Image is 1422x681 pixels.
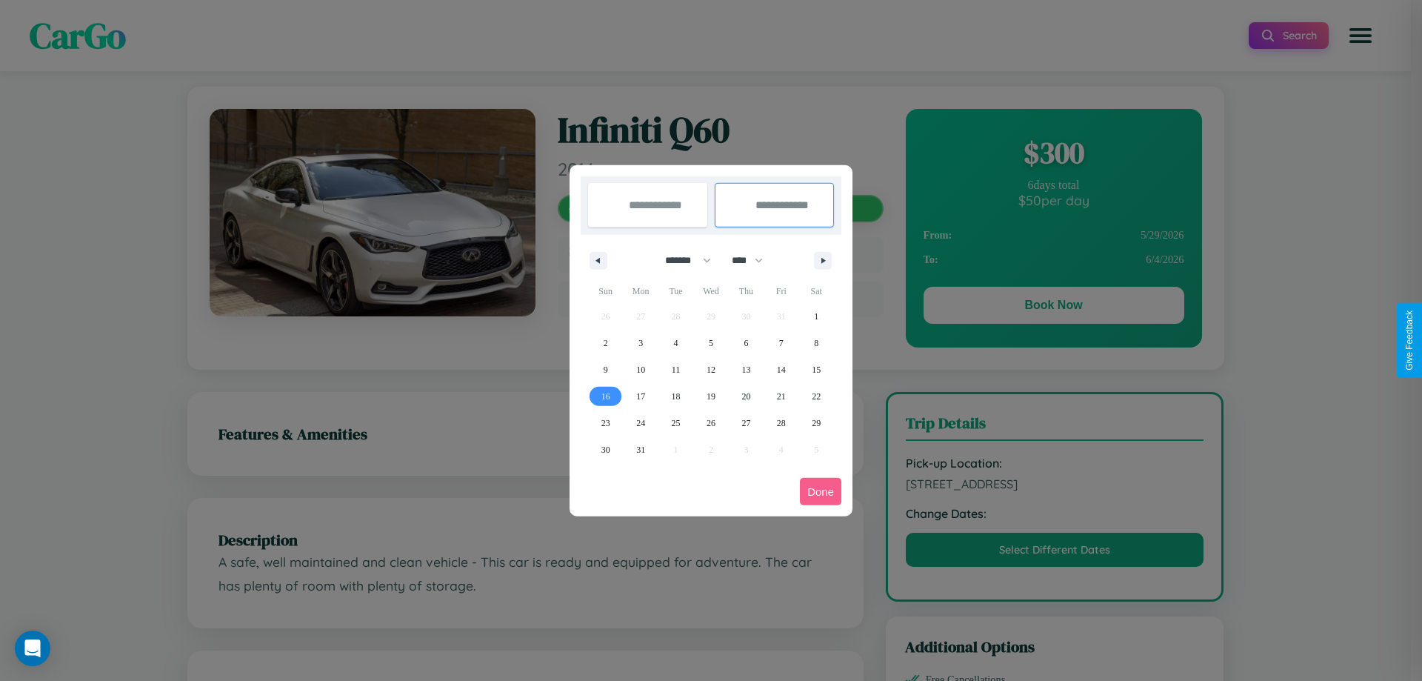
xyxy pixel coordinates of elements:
[764,410,798,436] button: 28
[623,410,658,436] button: 24
[604,330,608,356] span: 2
[658,410,693,436] button: 25
[779,330,784,356] span: 7
[601,436,610,463] span: 30
[623,330,658,356] button: 3
[15,631,50,666] div: Open Intercom Messenger
[588,330,623,356] button: 2
[709,330,713,356] span: 5
[693,279,728,303] span: Wed
[764,279,798,303] span: Fri
[658,330,693,356] button: 4
[764,330,798,356] button: 7
[636,410,645,436] span: 24
[693,383,728,410] button: 19
[729,410,764,436] button: 27
[777,383,786,410] span: 21
[588,410,623,436] button: 23
[764,356,798,383] button: 14
[658,356,693,383] button: 11
[741,356,750,383] span: 13
[672,383,681,410] span: 18
[707,383,715,410] span: 19
[588,356,623,383] button: 9
[799,410,834,436] button: 29
[814,330,818,356] span: 8
[601,410,610,436] span: 23
[672,356,681,383] span: 11
[799,383,834,410] button: 22
[604,356,608,383] span: 9
[693,356,728,383] button: 12
[777,356,786,383] span: 14
[588,383,623,410] button: 16
[800,478,841,505] button: Done
[812,356,821,383] span: 15
[636,356,645,383] span: 10
[588,436,623,463] button: 30
[588,279,623,303] span: Sun
[672,410,681,436] span: 25
[729,279,764,303] span: Thu
[601,383,610,410] span: 16
[812,410,821,436] span: 29
[777,410,786,436] span: 28
[623,356,658,383] button: 10
[623,279,658,303] span: Mon
[799,279,834,303] span: Sat
[623,383,658,410] button: 17
[693,330,728,356] button: 5
[812,383,821,410] span: 22
[744,330,748,356] span: 6
[741,383,750,410] span: 20
[764,383,798,410] button: 21
[799,356,834,383] button: 15
[729,330,764,356] button: 6
[623,436,658,463] button: 31
[741,410,750,436] span: 27
[799,330,834,356] button: 8
[729,383,764,410] button: 20
[693,410,728,436] button: 26
[814,303,818,330] span: 1
[658,383,693,410] button: 18
[636,383,645,410] span: 17
[1404,310,1415,371] div: Give Feedback
[674,330,678,356] span: 4
[729,356,764,383] button: 13
[658,279,693,303] span: Tue
[638,330,643,356] span: 3
[636,436,645,463] span: 31
[707,410,715,436] span: 26
[799,303,834,330] button: 1
[707,356,715,383] span: 12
